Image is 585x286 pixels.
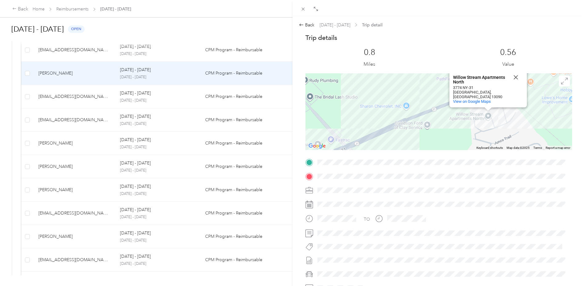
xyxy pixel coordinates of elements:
div: Willow Stream Apartments North [449,70,527,107]
p: 0.56 [500,48,516,57]
div: Back [299,22,314,28]
div: TO [364,216,370,222]
p: Value [502,60,514,68]
a: Open this area in Google Maps (opens a new window) [307,142,327,150]
p: 0.8 [364,48,375,57]
a: Terms (opens in new tab) [533,146,542,149]
img: Google [307,142,327,150]
a: Report a map error [546,146,570,149]
p: Miles [364,60,375,68]
a: View on Google Maps [453,99,491,104]
p: Trip details [305,33,337,42]
div: Willow Stream Apartments North [453,75,508,84]
button: Keyboard shortcuts [476,146,503,150]
iframe: Everlance-gr Chat Button Frame [551,252,585,286]
span: Trip detail [362,22,383,28]
span: [DATE] - [DATE] [320,22,350,28]
div: 3774 NY-31 [453,85,508,90]
div: [GEOGRAPHIC_DATA], [GEOGRAPHIC_DATA] 13090 [453,90,508,99]
button: Close [508,70,523,85]
span: Map data ©2025 [507,146,530,149]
